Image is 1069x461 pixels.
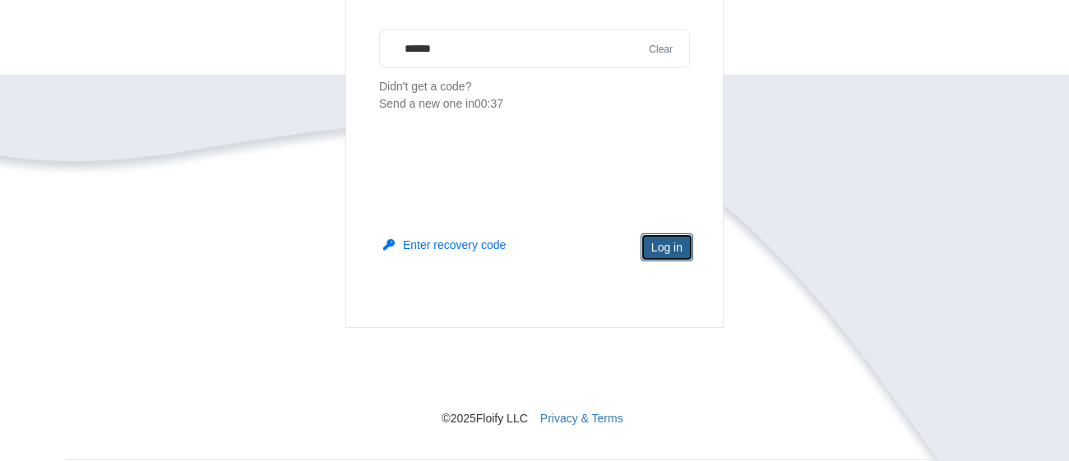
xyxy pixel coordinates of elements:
button: Clear [644,42,678,58]
div: Send a new one in 00:37 [379,95,690,113]
a: Privacy & Terms [540,412,623,425]
button: Log in [641,233,693,261]
nav: © 2025 Floify LLC [66,328,1003,426]
button: Enter recovery code [383,237,506,253]
p: Didn't get a code? [379,78,690,113]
